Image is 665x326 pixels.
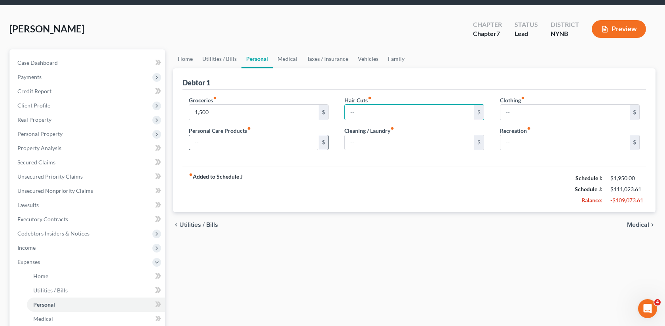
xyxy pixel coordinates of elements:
[11,56,165,70] a: Case Dashboard
[189,135,319,150] input: --
[627,222,649,228] span: Medical
[630,105,639,120] div: $
[247,126,251,130] i: fiber_manual_record
[182,78,210,87] div: Debtor 1
[302,49,353,68] a: Taxes / Insurance
[496,30,500,37] span: 7
[17,59,58,66] span: Case Dashboard
[273,49,302,68] a: Medical
[383,49,409,68] a: Family
[17,130,63,137] span: Personal Property
[319,135,328,150] div: $
[638,299,657,318] iframe: Intercom live chat
[500,126,531,135] label: Recreation
[319,105,328,120] div: $
[610,174,640,182] div: $1,950.00
[654,299,661,305] span: 4
[17,116,51,123] span: Real Property
[33,301,55,308] span: Personal
[17,173,83,180] span: Unsecured Priority Claims
[17,202,39,208] span: Lawsuits
[345,105,474,120] input: --
[473,20,502,29] div: Chapter
[11,170,165,184] a: Unsecured Priority Claims
[11,212,165,226] a: Executory Contracts
[527,126,531,130] i: fiber_manual_record
[189,173,193,177] i: fiber_manual_record
[33,287,68,294] span: Utilities / Bills
[474,135,484,150] div: $
[500,135,630,150] input: --
[17,102,50,109] span: Client Profile
[198,49,241,68] a: Utilities / Bills
[353,49,383,68] a: Vehicles
[474,105,484,120] div: $
[33,315,53,322] span: Medical
[551,29,579,38] div: NYNB
[17,187,93,194] span: Unsecured Nonpriority Claims
[515,29,538,38] div: Lead
[627,222,655,228] button: Medical chevron_right
[592,20,646,38] button: Preview
[515,20,538,29] div: Status
[500,96,525,104] label: Clothing
[473,29,502,38] div: Chapter
[173,222,179,228] i: chevron_left
[189,126,251,135] label: Personal Care Products
[17,145,61,151] span: Property Analysis
[27,269,165,283] a: Home
[189,105,319,120] input: --
[610,196,640,204] div: -$109,073.61
[17,258,40,265] span: Expenses
[17,159,55,166] span: Secured Claims
[17,244,36,251] span: Income
[551,20,579,29] div: District
[17,230,89,237] span: Codebtors Insiders & Notices
[189,173,243,206] strong: Added to Schedule J
[9,23,84,34] span: [PERSON_NAME]
[241,49,273,68] a: Personal
[27,312,165,326] a: Medical
[581,197,602,204] strong: Balance:
[630,135,639,150] div: $
[521,96,525,100] i: fiber_manual_record
[179,222,218,228] span: Utilities / Bills
[390,126,394,130] i: fiber_manual_record
[344,96,372,104] label: Hair Cuts
[345,135,474,150] input: --
[11,84,165,98] a: Credit Report
[17,73,42,80] span: Payments
[11,155,165,170] a: Secured Claims
[11,141,165,155] a: Property Analysis
[11,184,165,198] a: Unsecured Nonpriority Claims
[649,222,655,228] i: chevron_right
[213,96,217,100] i: fiber_manual_record
[173,49,198,68] a: Home
[500,105,630,120] input: --
[610,185,640,193] div: $111,023.61
[11,198,165,212] a: Lawsuits
[576,175,602,181] strong: Schedule I:
[27,283,165,298] a: Utilities / Bills
[27,298,165,312] a: Personal
[17,216,68,222] span: Executory Contracts
[189,96,217,104] label: Groceries
[173,222,218,228] button: chevron_left Utilities / Bills
[344,126,394,135] label: Cleaning / Laundry
[368,96,372,100] i: fiber_manual_record
[33,273,48,279] span: Home
[17,88,51,94] span: Credit Report
[575,186,602,192] strong: Schedule J:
